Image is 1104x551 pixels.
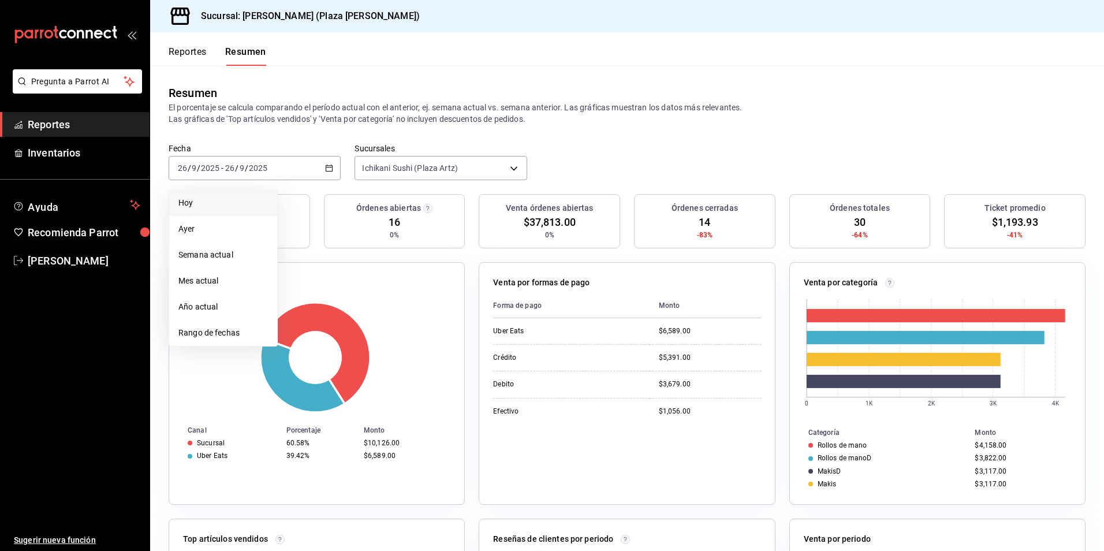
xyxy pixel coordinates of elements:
[1052,400,1060,407] text: 4K
[225,46,266,66] button: Resumen
[169,84,217,102] div: Resumen
[697,230,713,240] span: -83%
[975,441,1066,449] div: $4,158.00
[818,441,867,449] div: Rollos de mano
[493,353,609,363] div: Crédito
[28,226,118,239] font: Recomienda Parrot
[178,197,268,209] span: Hoy
[672,202,738,214] h3: Órdenes cerradas
[659,326,761,336] div: $6,589.00
[390,230,399,240] span: 0%
[493,277,590,289] p: Venta por formas de pago
[818,454,872,462] div: Rollos de manoD
[177,163,188,173] input: --
[221,163,223,173] span: -
[493,326,609,336] div: Uber Eats
[169,46,266,66] div: Pestañas de navegación
[1007,230,1023,240] span: -41%
[225,163,235,173] input: --
[28,147,80,159] font: Inventarios
[364,439,446,447] div: $10,126.00
[928,400,935,407] text: 2K
[545,230,554,240] span: 0%
[178,223,268,235] span: Ayer
[659,407,761,416] div: $1,056.00
[975,480,1066,488] div: $3,117.00
[183,533,268,545] p: Top artículos vendidos
[659,353,761,363] div: $5,391.00
[359,424,464,437] th: Monto
[28,255,109,267] font: [PERSON_NAME]
[8,84,142,96] a: Pregunta a Parrot AI
[852,230,868,240] span: -64%
[14,535,96,545] font: Sugerir nueva función
[191,163,197,173] input: --
[200,163,220,173] input: ----
[364,452,446,460] div: $6,589.00
[169,144,341,152] label: Fecha
[493,379,609,389] div: Debito
[362,162,458,174] span: Ichikani Sushi (Plaza Artz)
[31,76,124,88] span: Pregunta a Parrot AI
[286,439,355,447] div: 60.58%
[178,301,268,313] span: Año actual
[506,202,594,214] h3: Venta órdenes abiertas
[818,467,841,475] div: MakisD
[169,102,1086,125] p: El porcentaje se calcula comparando el período actual con el anterior, ej. semana actual vs. sema...
[239,163,245,173] input: --
[970,426,1085,439] th: Monto
[356,202,421,214] h3: Órdenes abiertas
[245,163,248,173] span: /
[178,275,268,287] span: Mes actual
[804,533,871,545] p: Venta por periodo
[650,293,761,318] th: Monto
[169,424,282,437] th: Canal
[248,163,268,173] input: ----
[282,424,359,437] th: Porcentaje
[493,293,649,318] th: Forma de pago
[178,327,268,339] span: Rango de fechas
[13,69,142,94] button: Pregunta a Parrot AI
[178,249,268,261] span: Semana actual
[355,144,527,152] label: Sucursales
[975,454,1066,462] div: $3,822.00
[659,379,761,389] div: $3,679.00
[830,202,890,214] h3: Órdenes totales
[197,439,225,447] div: Sucursal
[990,400,997,407] text: 3K
[235,163,238,173] span: /
[804,277,878,289] p: Venta por categoría
[790,426,971,439] th: Categoría
[188,163,191,173] span: /
[197,452,227,460] div: Uber Eats
[169,46,207,58] font: Reportes
[524,214,576,230] span: $37,813.00
[192,9,420,23] h3: Sucursal: [PERSON_NAME] (Plaza [PERSON_NAME])
[984,202,1046,214] h3: Ticket promedio
[975,467,1066,475] div: $3,117.00
[28,118,70,131] font: Reportes
[493,533,613,545] p: Reseñas de clientes por periodo
[286,452,355,460] div: 39.42%
[493,407,609,416] div: Efectivo
[805,400,808,407] text: 0
[127,30,136,39] button: open_drawer_menu
[389,214,400,230] span: 16
[866,400,873,407] text: 1K
[197,163,200,173] span: /
[992,214,1038,230] span: $1,193.93
[854,214,866,230] span: 30
[28,198,125,212] span: Ayuda
[699,214,710,230] span: 14
[818,480,837,488] div: Makis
